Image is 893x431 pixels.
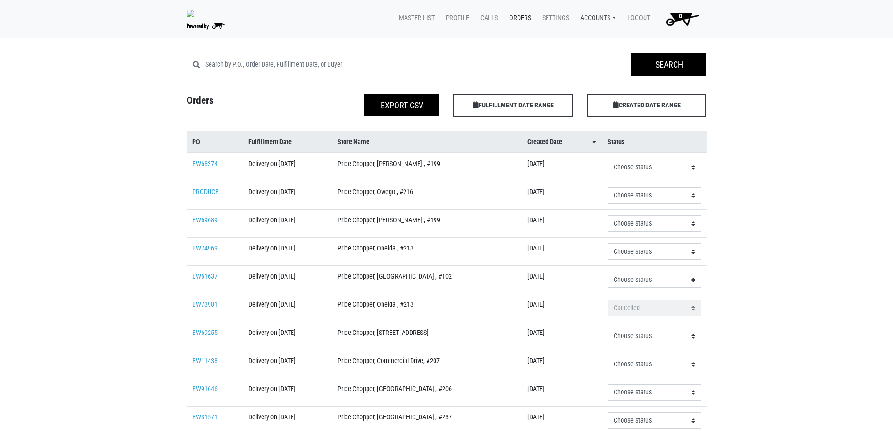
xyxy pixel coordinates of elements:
[391,9,438,27] a: Master List
[332,210,522,238] td: Price Chopper, [PERSON_NAME] , #199
[248,137,292,147] span: Fulfillment Date
[192,137,238,147] a: PO
[332,350,522,378] td: Price Chopper, Commercial Drive, #207
[243,294,331,322] td: Delivery on [DATE]
[192,160,218,168] a: BW68374
[192,188,218,196] a: PRODUCE
[243,378,331,407] td: Delivery on [DATE]
[332,181,522,210] td: Price Chopper, Owego , #216
[364,94,439,116] button: Export CSV
[522,181,602,210] td: [DATE]
[243,266,331,294] td: Delivery on [DATE]
[192,137,200,147] span: PO
[192,244,218,252] a: BW74969
[573,9,620,27] a: Accounts
[180,94,313,113] h4: Orders
[332,294,522,322] td: Price Chopper, Oneida , #213
[332,322,522,350] td: Price Chopper, [STREET_ADDRESS]
[522,350,602,378] td: [DATE]
[192,329,218,337] a: BW69255
[243,238,331,266] td: Delivery on [DATE]
[438,9,473,27] a: Profile
[527,137,562,147] span: Created Date
[527,137,596,147] a: Created Date
[332,378,522,407] td: Price Chopper, [GEOGRAPHIC_DATA] , #206
[192,301,218,309] a: BW73981
[192,272,218,280] a: BW61637
[192,413,218,421] a: BW31571
[187,23,225,30] img: Powered by Big Wheelbarrow
[661,9,703,28] img: Cart
[192,216,218,224] a: BW69689
[332,153,522,181] td: Price Chopper, [PERSON_NAME] , #199
[243,322,331,350] td: Delivery on [DATE]
[187,10,194,17] img: original-fc7597fdc6adbb9d0e2ae620e786d1a2.jpg
[243,181,331,210] td: Delivery on [DATE]
[338,137,369,147] span: Store Name
[192,385,218,393] a: BW91646
[522,378,602,407] td: [DATE]
[522,322,602,350] td: [DATE]
[248,137,326,147] a: Fulfillment Date
[332,238,522,266] td: Price Chopper, Oneida , #213
[243,210,331,238] td: Delivery on [DATE]
[679,12,682,20] span: 0
[522,210,602,238] td: [DATE]
[608,137,701,147] a: Status
[473,9,502,27] a: Calls
[608,137,625,147] span: Status
[522,266,602,294] td: [DATE]
[522,238,602,266] td: [DATE]
[243,153,331,181] td: Delivery on [DATE]
[338,137,516,147] a: Store Name
[535,9,573,27] a: Settings
[192,357,218,365] a: BW11438
[522,294,602,322] td: [DATE]
[631,53,706,76] input: Search
[453,94,573,117] span: FULFILLMENT DATE RANGE
[243,350,331,378] td: Delivery on [DATE]
[654,9,707,28] a: 0
[332,266,522,294] td: Price Chopper, [GEOGRAPHIC_DATA] , #102
[620,9,654,27] a: Logout
[522,153,602,181] td: [DATE]
[502,9,535,27] a: Orders
[587,94,706,117] span: CREATED DATE RANGE
[205,53,618,76] input: Search by P.O., Order Date, Fulfillment Date, or Buyer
